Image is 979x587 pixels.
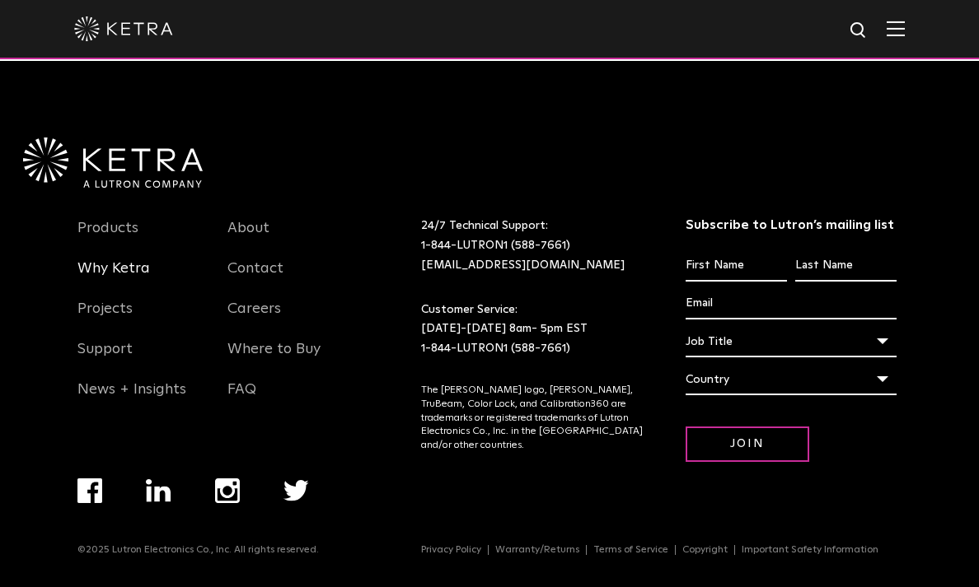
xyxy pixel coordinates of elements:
[77,544,319,556] p: ©2025 Lutron Electronics Co., Inc. All rights reserved.
[686,217,897,234] h3: Subscribe to Lutron’s mailing list
[146,479,171,502] img: linkedin
[421,240,570,251] a: 1-844-LUTRON1 (588-7661)
[421,300,644,359] p: Customer Service: [DATE]-[DATE] 8am- 5pm EST
[283,480,309,501] img: twitter
[489,545,587,555] a: Warranty/Returns
[887,21,905,36] img: Hamburger%20Nav.svg
[227,300,281,338] a: Careers
[227,259,283,297] a: Contact
[421,384,644,453] p: The [PERSON_NAME] logo, [PERSON_NAME], TruBeam, Color Lock, and Calibration360 are trademarks or ...
[77,217,203,418] div: Navigation Menu
[77,300,133,338] a: Projects
[686,364,897,395] div: Country
[686,288,897,319] input: Email
[686,250,787,282] input: First Name
[77,380,186,418] a: News + Insights
[227,340,321,378] a: Where to Buy
[23,137,203,189] img: Ketra-aLutronCo_White_RGB
[415,545,489,555] a: Privacy Policy
[849,21,869,41] img: search icon
[227,219,269,257] a: About
[77,478,102,503] img: facebook
[686,426,809,462] input: Join
[77,259,150,297] a: Why Ketra
[77,219,138,257] a: Products
[686,326,897,357] div: Job Title
[227,380,256,418] a: FAQ
[215,478,240,503] img: instagram
[421,342,570,354] a: 1-844-LUTRON1 (588-7661)
[77,478,352,544] div: Navigation Menu
[795,250,897,282] input: Last Name
[227,217,353,418] div: Navigation Menu
[421,217,644,275] p: 24/7 Technical Support:
[735,545,885,555] a: Important Safety Information
[74,16,173,41] img: ketra-logo-2019-white
[587,545,676,555] a: Terms of Service
[77,340,133,378] a: Support
[421,544,902,556] div: Navigation Menu
[676,545,735,555] a: Copyright
[421,259,625,271] a: [EMAIL_ADDRESS][DOMAIN_NAME]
